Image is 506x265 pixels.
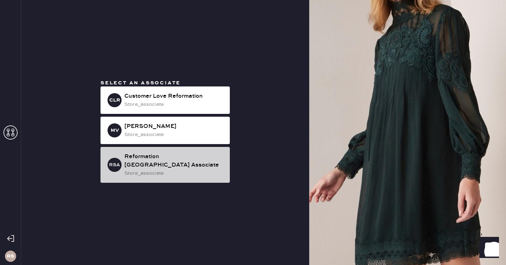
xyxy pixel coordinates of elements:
[124,92,224,101] div: Customer Love Reformation
[100,80,181,86] span: Select an associate
[109,98,120,103] h3: CLR
[124,169,224,177] div: store_associate
[124,131,224,138] div: store_associate
[124,122,224,131] div: [PERSON_NAME]
[124,153,224,169] div: Reformation [GEOGRAPHIC_DATA] Associate
[109,162,120,167] h3: RSA
[473,233,503,264] iframe: Front Chat
[7,254,14,259] h3: RS
[124,101,224,108] div: store_associate
[111,128,119,133] h3: MV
